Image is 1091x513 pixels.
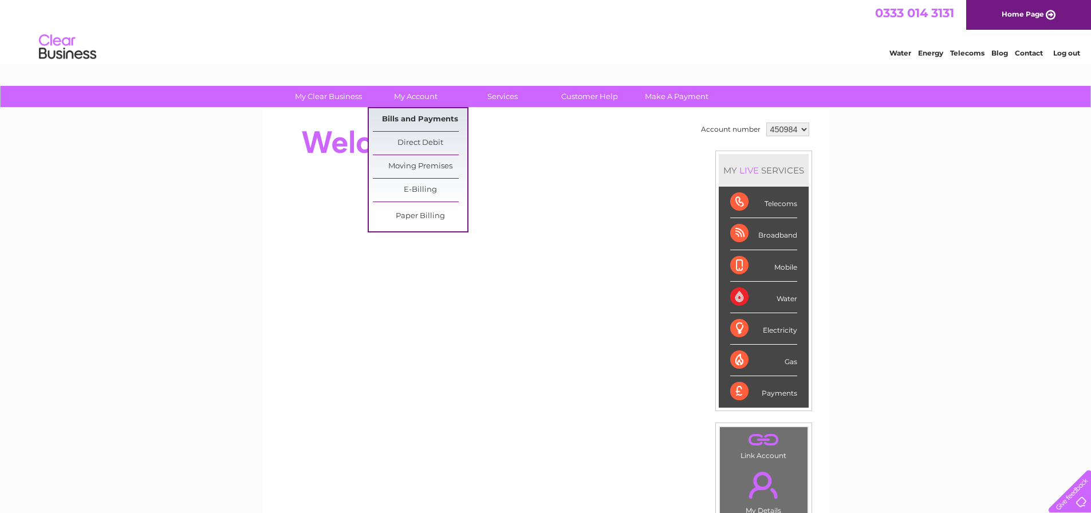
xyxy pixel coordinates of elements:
[368,86,463,107] a: My Account
[723,465,805,505] a: .
[373,179,467,202] a: E-Billing
[373,108,467,131] a: Bills and Payments
[889,49,911,57] a: Water
[730,376,797,407] div: Payments
[38,30,97,65] img: logo.png
[629,86,724,107] a: Make A Payment
[698,120,763,139] td: Account number
[373,132,467,155] a: Direct Debit
[1053,49,1080,57] a: Log out
[455,86,550,107] a: Services
[730,218,797,250] div: Broadband
[875,6,954,20] a: 0333 014 3131
[275,6,817,56] div: Clear Business is a trading name of Verastar Limited (registered in [GEOGRAPHIC_DATA] No. 3667643...
[723,430,805,450] a: .
[737,165,761,176] div: LIVE
[1015,49,1043,57] a: Contact
[719,154,809,187] div: MY SERVICES
[918,49,943,57] a: Energy
[730,250,797,282] div: Mobile
[281,86,376,107] a: My Clear Business
[373,155,467,178] a: Moving Premises
[542,86,637,107] a: Customer Help
[730,282,797,313] div: Water
[730,313,797,345] div: Electricity
[719,427,808,463] td: Link Account
[373,205,467,228] a: Paper Billing
[950,49,984,57] a: Telecoms
[730,345,797,376] div: Gas
[991,49,1008,57] a: Blog
[730,187,797,218] div: Telecoms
